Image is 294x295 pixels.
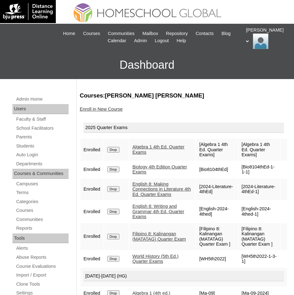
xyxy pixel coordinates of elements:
td: [Filipino 8: Kalinangan (MATATAG) Quarter Exam ] [239,223,280,250]
td: [Bio8104thEd-1-1-1] [239,161,280,178]
a: Help [173,37,189,44]
td: Enrolled [80,161,104,178]
a: English 8: Writing and Grammar 4th Ed. Quarter Exams [133,204,184,219]
a: Faculty & Staff [16,115,69,123]
a: Departments [16,160,69,168]
span: Communities [108,30,135,37]
a: School Facilitators [16,124,69,132]
img: Ariane Ebuen [253,33,268,49]
td: Enrolled [80,251,104,267]
a: English 8: Making Connections in Literature 4th Ed. Quarter Exams [133,182,191,197]
a: Course Evaluations [16,262,69,270]
div: [PERSON_NAME] [246,27,288,49]
a: Terms [16,189,69,197]
a: Students [16,142,69,150]
td: [WH5th2022-1-3-1] [239,251,280,267]
a: Calendar [104,37,129,44]
td: Enrolled [80,201,104,222]
a: Admin [131,37,150,44]
a: Abuse Reports [16,253,69,261]
a: Communities [105,30,138,37]
a: Clone Tools [16,280,69,288]
td: [2024-Literature-4thEd-1] [239,178,280,200]
a: Courses [16,207,69,214]
span: Contacts [195,30,214,37]
a: World History (5th Ed.) Quarter Exams [133,254,179,264]
h3: Courses:[PERSON_NAME] [PERSON_NAME] [80,92,288,100]
td: Enrolled [80,223,104,250]
a: Auto Login [16,151,69,159]
input: Drop [107,234,119,239]
a: Communities [16,216,69,223]
div: 2025 Quarter Exams [84,122,284,133]
td: [English-2024-4thed-1] [239,201,280,222]
img: logo-white.png [3,3,53,20]
input: Drop [107,209,119,214]
a: Parents [16,133,69,141]
td: [Filipino 8: Kalinangan (MATATAG) Quarter Exam ] [196,223,238,250]
td: [Algebra 1 4th Ed. Quarter Exams] [239,139,280,161]
a: Home [60,30,78,37]
span: Courses [83,30,100,37]
a: Reports [16,224,69,232]
a: Blog [218,30,234,37]
input: Drop [107,186,119,192]
span: Home [63,30,75,37]
a: Campuses [16,180,69,188]
span: Blog [221,30,230,37]
a: Repository [163,30,191,37]
a: Import / Export [16,271,69,279]
a: Mailbox [139,30,161,37]
span: Repository [166,30,188,37]
td: [2024-Literature-4thEd] [196,178,238,200]
td: [WH5th2022] [196,251,238,267]
a: Contacts [192,30,217,37]
input: Drop [107,147,119,152]
td: [Algebra 1 4th Ed. Quarter Exams] [196,139,238,161]
input: Drop [107,167,119,172]
a: Courses [80,30,103,37]
a: Categories [16,198,69,206]
div: Courses & Communities [12,169,69,179]
a: Algebra 1 4th Ed. Quarter Exams [133,144,185,155]
td: Enrolled [80,139,104,161]
td: [Bio8104thEd] [196,161,238,178]
span: Mailbox [142,30,158,37]
a: Biology 4th Edition Quarter Exams [133,164,187,175]
a: Enroll in New Course [80,107,123,112]
div: Tools [12,233,69,243]
td: Enrolled [80,178,104,200]
a: Logout [152,37,172,44]
h3: Dashboard [3,51,291,79]
a: Admin Home [16,95,69,103]
input: Drop [107,256,119,262]
div: [DATE]-[DATE] (HG) [84,271,284,282]
td: [English-2024-4thed] [196,201,238,222]
span: Logout [155,37,169,44]
a: Filipino 8: Kalinangan (MATATAG) Quarter Exam [133,231,186,242]
span: Help [176,37,186,44]
span: Calendar [108,37,126,44]
div: Users [12,104,69,114]
span: Admin [134,37,147,44]
a: Alerts [16,244,69,252]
